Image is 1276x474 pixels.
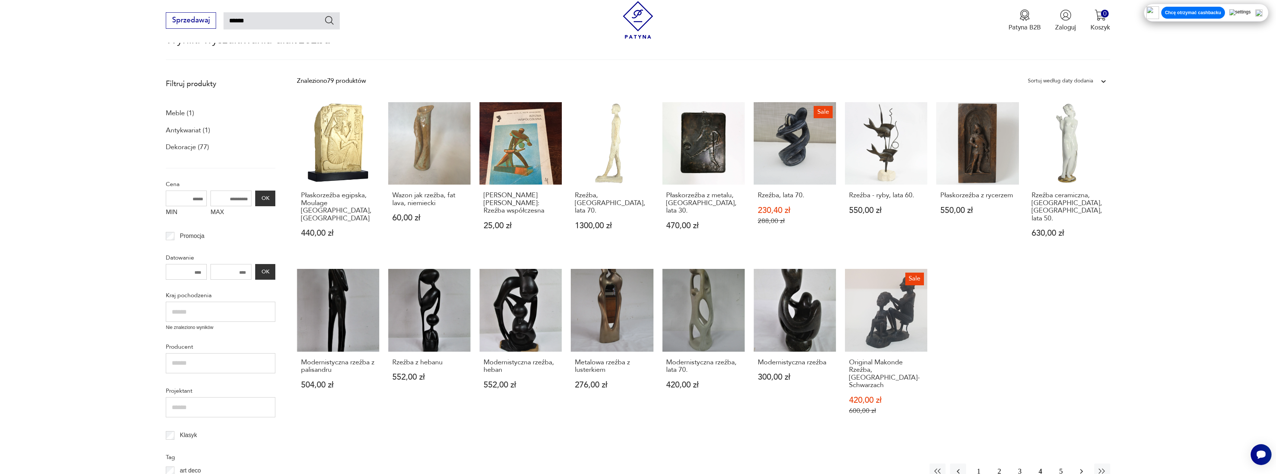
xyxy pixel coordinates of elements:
h3: Rzeźba ceramiczna, [GEOGRAPHIC_DATA], [GEOGRAPHIC_DATA], lata 50. [1032,192,1106,222]
button: Patyna B2B [1009,9,1041,32]
p: 550,00 zł [940,207,1015,214]
h3: Original Makonde Rzeźba, [GEOGRAPHIC_DATA]-Schwarzach [849,359,924,389]
p: Cena [166,179,275,189]
a: Modernistyczna rzeźba, hebanModernistyczna rzeźba, heban552,00 zł [479,269,562,432]
img: Patyna - sklep z meblami i dekoracjami vintage [619,1,657,39]
p: 420,00 zł [666,381,741,389]
a: Płaskorzeźba egipska, Moulage Musée du Louvre, FrancjaPłaskorzeźba egipska, Moulage [GEOGRAPHIC_D... [297,102,379,255]
a: Rzeźba, Belgia, lata 70.Rzeźba, [GEOGRAPHIC_DATA], lata 70.1300,00 zł [571,102,653,255]
h3: Płaskorzeźba egipska, Moulage [GEOGRAPHIC_DATA], [GEOGRAPHIC_DATA] [301,192,376,222]
p: 276,00 zł [575,381,649,389]
h3: Modernistyczna rzeźba, lata 70. [666,359,741,374]
p: 504,00 zł [301,381,376,389]
a: SaleRzeźba, lata 70.Rzeźba, lata 70.230,40 zł288,00 zł [754,102,836,255]
h3: Płaskorzeźba z rycerzem [940,192,1015,199]
p: 1300,00 zł [575,222,649,230]
a: Sprzedawaj [166,18,216,24]
h3: Rzeźba - ryby, lata 60. [849,192,924,199]
p: 420,00 zł [849,396,924,404]
p: Producent [166,342,275,352]
p: Zaloguj [1055,23,1076,32]
p: 552,00 zł [392,373,467,381]
a: Rzeźba ceramiczna, Comas, Włochy, lata 50.Rzeźba ceramiczna, [GEOGRAPHIC_DATA], [GEOGRAPHIC_DATA]... [1028,102,1110,255]
label: MIN [166,206,207,220]
p: Koszyk [1090,23,1110,32]
p: 550,00 zł [849,207,924,214]
a: Metalowa rzeźba z lusterkiemMetalowa rzeźba z lusterkiem276,00 zł [571,269,653,432]
p: Promocja [180,231,205,241]
p: 230,40 zł [758,207,832,214]
a: Rzeźba z hebanuRzeźba z hebanu552,00 zł [388,269,471,432]
h3: [PERSON_NAME][PERSON_NAME]: Rzeźba współczesna [484,192,558,214]
p: Patyna B2B [1009,23,1041,32]
a: Antykwariat (1) [166,124,210,137]
img: Ikonka użytkownika [1060,9,1071,21]
a: Płaskorzeźba z rycerzemPłaskorzeźba z rycerzem550,00 zł [936,102,1019,255]
h3: Płaskorzeźba z metalu, [GEOGRAPHIC_DATA], lata 30. [666,192,741,214]
img: Ikona koszyka [1095,9,1106,21]
div: Sortuj według daty dodania [1028,76,1093,86]
button: Zaloguj [1055,9,1076,32]
a: Meble (1) [166,107,194,120]
div: Znaleziono 79 produktów [297,76,366,86]
p: Nie znaleziono wyników [166,324,275,331]
p: 552,00 zł [484,381,558,389]
a: Dekoracje (77) [166,141,209,154]
button: Szukaj [324,15,335,26]
h3: Rzeźba, lata 70. [758,192,832,199]
p: Projektant [166,386,275,396]
h3: Modernistyczna rzeźba, heban [484,359,558,374]
a: Modernistyczna rzeźbaModernistyczna rzeźba300,00 zł [754,269,836,432]
h3: Modernistyczna rzeźba [758,359,832,366]
a: SaleOriginal Makonde Rzeźba, Münster-SchwarzachOriginal Makonde Rzeźba, [GEOGRAPHIC_DATA]-Schwarz... [845,269,927,432]
label: MAX [210,206,251,220]
a: Ikona medaluPatyna B2B [1009,9,1041,32]
img: Ikona medalu [1019,9,1030,21]
h3: Rzeźba, [GEOGRAPHIC_DATA], lata 70. [575,192,649,214]
p: Klasyk [180,430,197,440]
button: Sprzedawaj [166,12,216,29]
h3: Metalowa rzeźba z lusterkiem [575,359,649,374]
h3: Wazon jak rzeźba, fat lava, niemiecki [392,192,467,207]
a: Wazon jak rzeźba, fat lava, niemieckiWazon jak rzeźba, fat lava, niemiecki60,00 zł [388,102,471,255]
p: 60,00 zł [392,214,467,222]
h3: Rzeźba z hebanu [392,359,467,366]
p: Datowanie [166,253,275,263]
a: Modernistyczna rzeźba z palisandruModernistyczna rzeźba z palisandru504,00 zł [297,269,379,432]
a: Rzeźba - ryby, lata 60.Rzeźba - ryby, lata 60.550,00 zł [845,102,927,255]
a: Modernistyczna rzeźba, lata 70.Modernistyczna rzeźba, lata 70.420,00 zł [662,269,745,432]
p: 630,00 zł [1032,229,1106,237]
p: 600,00 zł [849,407,924,415]
button: OK [255,191,275,206]
p: Wyniki wyszukiwania dla: [166,34,1110,60]
p: 288,00 zł [758,217,832,225]
p: Filtruj produkty [166,79,275,89]
button: 0Koszyk [1090,9,1110,32]
p: 300,00 zł [758,373,832,381]
p: 440,00 zł [301,229,376,237]
p: 470,00 zł [666,222,741,230]
p: 25,00 zł [484,222,558,230]
p: Kraj pochodzenia [166,291,275,300]
p: Tag [166,452,275,462]
button: OK [255,264,275,280]
div: 0 [1101,10,1109,18]
h3: Modernistyczna rzeźba z palisandru [301,359,376,374]
a: Płaskorzeźba z metalu, Niemcy, lata 30.Płaskorzeźba z metalu, [GEOGRAPHIC_DATA], lata 30.470,00 zł [662,102,745,255]
a: A.Kotula, P.Krakowski: Rzeźba współczesna[PERSON_NAME][PERSON_NAME]: Rzeźba współczesna25,00 zł [479,102,562,255]
iframe: Smartsupp widget button [1251,444,1272,465]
